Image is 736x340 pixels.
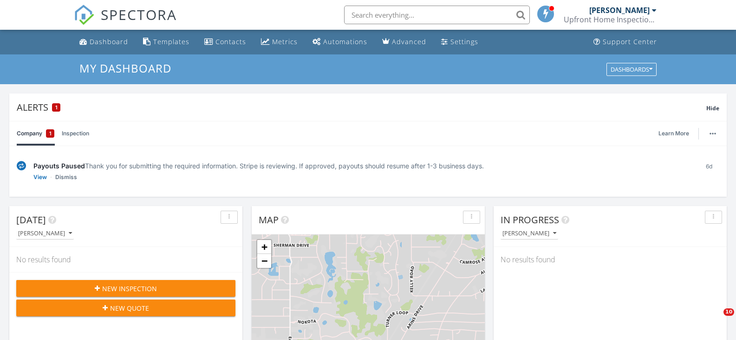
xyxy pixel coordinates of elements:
button: Dashboards [606,63,657,76]
div: [PERSON_NAME] [18,230,72,237]
a: Templates [139,33,193,51]
div: [PERSON_NAME] [589,6,650,15]
a: Zoom in [257,240,271,254]
a: Inspection [62,121,89,146]
a: SPECTORA [74,13,177,32]
span: New Quote [110,303,149,313]
button: [PERSON_NAME] [501,227,558,240]
div: Alerts [17,101,706,113]
div: Contacts [215,37,246,46]
div: Metrics [272,37,298,46]
a: Zoom out [257,254,271,268]
div: No results found [9,247,242,272]
div: 6d [698,161,719,182]
span: New Inspection [102,284,157,293]
span: [DATE] [16,213,46,226]
img: ellipsis-632cfdd7c38ec3a7d453.svg [710,133,716,134]
div: Dashboard [90,37,128,46]
span: In Progress [501,213,559,226]
div: Upfront Home Inspections, LLC [564,15,657,24]
a: Learn More [658,129,695,138]
input: Search everything... [344,6,530,24]
a: Contacts [201,33,250,51]
div: Automations [323,37,367,46]
a: Support Center [590,33,661,51]
iframe: Intercom live chat [704,308,727,331]
a: Dismiss [55,173,77,182]
img: The Best Home Inspection Software - Spectora [74,5,94,25]
span: Map [259,213,279,226]
span: 1 [49,129,52,138]
button: New Inspection [16,280,235,297]
span: Payouts Paused [33,162,85,170]
span: Hide [706,104,719,112]
span: My Dashboard [79,60,171,76]
div: Templates [153,37,189,46]
span: 1 [55,104,58,111]
a: View [33,173,47,182]
div: Support Center [603,37,657,46]
div: No results found [494,247,727,272]
a: Metrics [257,33,301,51]
span: 10 [723,308,734,316]
div: Settings [450,37,478,46]
a: Automations (Basic) [309,33,371,51]
button: [PERSON_NAME] [16,227,74,240]
div: Dashboards [611,66,652,73]
button: New Quote [16,300,235,316]
a: Settings [437,33,482,51]
a: Company [17,121,54,146]
div: Advanced [392,37,426,46]
span: SPECTORA [101,5,177,24]
div: Thank you for submitting the required information. Stripe is reviewing. If approved, payouts shou... [33,161,691,171]
a: Advanced [378,33,430,51]
div: [PERSON_NAME] [502,230,556,237]
a: Dashboard [76,33,132,51]
img: under-review-2fe708636b114a7f4b8d.svg [17,161,26,171]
